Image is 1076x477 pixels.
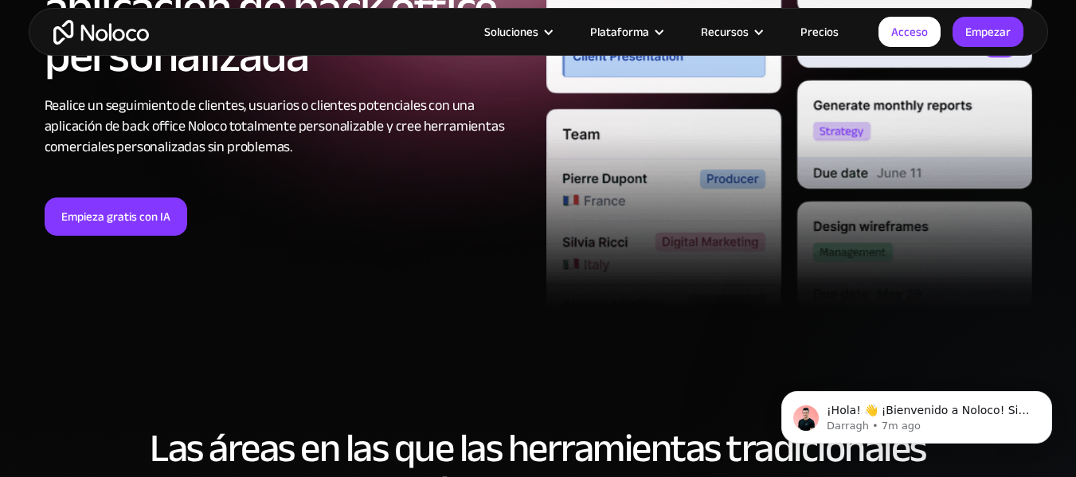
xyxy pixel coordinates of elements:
[570,22,681,42] div: Plataforma
[701,21,749,43] font: Recursos
[965,21,1011,43] font: Empezar
[891,21,928,43] font: Acceso
[781,22,859,42] a: Precios
[53,20,149,45] a: hogar
[484,21,538,43] font: Soluciones
[464,22,570,42] div: Soluciones
[681,22,781,42] div: Recursos
[45,92,505,160] font: Realice un seguimiento de clientes, usuarios o clientes potenciales con una aplicación de back of...
[61,205,170,228] font: Empieza gratis con IA
[45,197,187,236] a: Empieza gratis con IA
[757,358,1076,469] iframe: Mensaje de notificaciones del intercomunicador
[800,21,839,43] font: Precios
[878,17,941,47] a: Acceso
[590,21,649,43] font: Plataforma
[953,17,1023,47] a: Empezar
